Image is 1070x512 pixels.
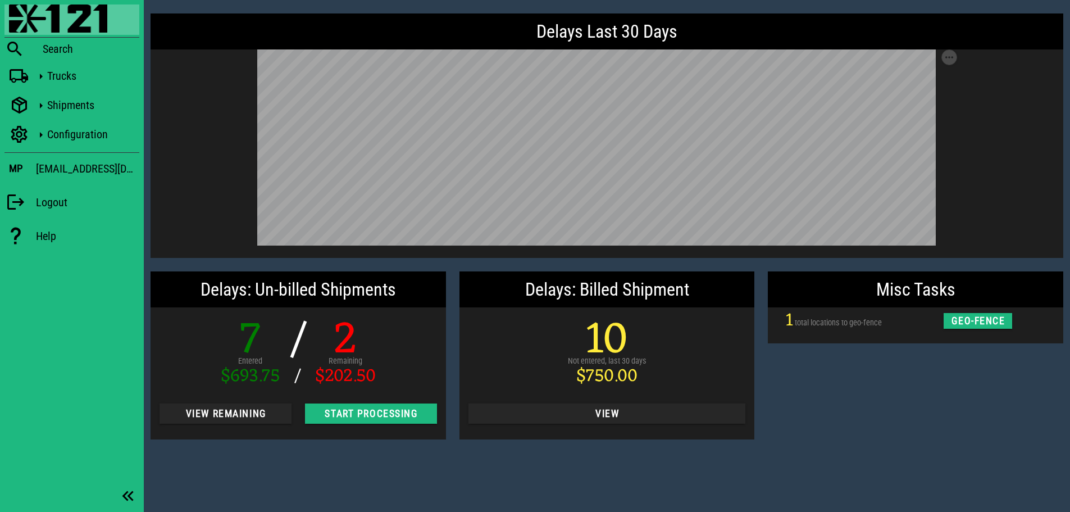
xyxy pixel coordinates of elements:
div: [EMAIL_ADDRESS][DOMAIN_NAME] [36,160,139,178]
div: Shipments [47,98,135,112]
div: Help [36,229,139,243]
h3: MP [9,162,22,175]
span: 1 [786,305,793,337]
div: $750.00 [568,368,646,386]
button: geo-fence [944,313,1012,329]
div: / [289,319,307,364]
div: Vega visualization [257,49,957,249]
div: 7 [221,319,280,364]
button: View [468,404,746,424]
div: 10 [568,319,646,364]
div: Remaining [315,355,376,368]
div: Configuration [47,128,135,141]
div: Misc Tasks [768,271,1063,307]
div: Delays Last 30 Days [151,13,1063,49]
span: View Remaining [169,408,283,419]
span: Start Processing [314,408,428,419]
div: Search [43,42,139,56]
div: 2 [315,319,376,364]
div: / [289,368,307,386]
button: View Remaining [160,404,292,424]
div: Delays: Un-billed Shipments [151,271,446,307]
div: $693.75 [221,368,280,386]
span: total locations to geo-fence [795,318,882,328]
a: Blackfly [4,4,139,35]
img: 87f0f0e.png [9,4,107,33]
div: Trucks [47,69,135,83]
div: $202.50 [315,368,376,386]
a: Help [4,220,139,252]
div: Not entered, last 30 days [568,355,646,368]
button: Start Processing [305,404,437,424]
a: geo-fence [944,316,1012,325]
div: Entered [221,355,280,368]
span: geo-fence [951,315,1005,327]
div: Logout [36,196,139,209]
div: Delays: Billed Shipment [459,271,755,307]
span: View [477,408,737,419]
